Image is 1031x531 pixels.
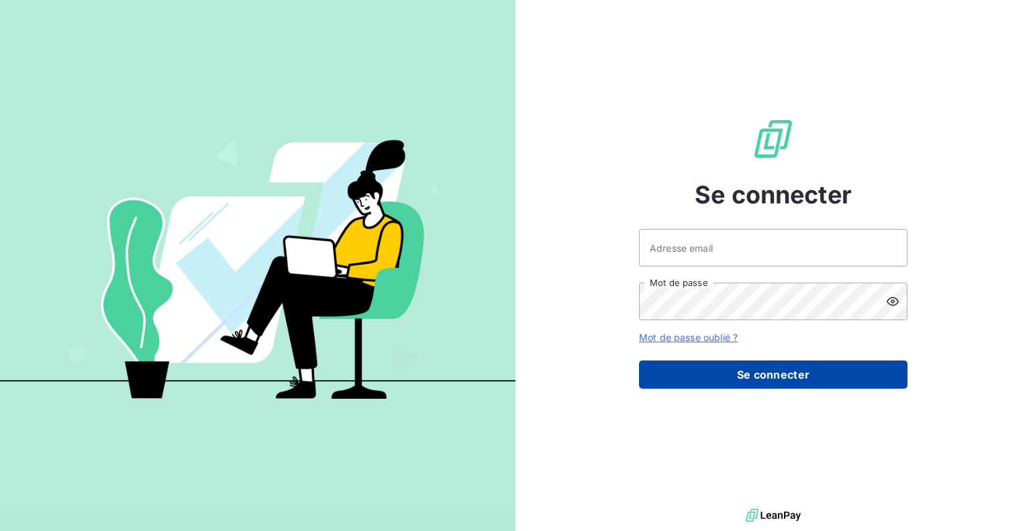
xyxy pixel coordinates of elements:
button: Se connecter [639,360,907,389]
a: Mot de passe oublié ? [639,332,738,343]
img: Logo LeanPay [752,117,795,160]
input: placeholder [639,229,907,267]
img: logo [746,505,801,526]
span: Se connecter [695,177,852,213]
